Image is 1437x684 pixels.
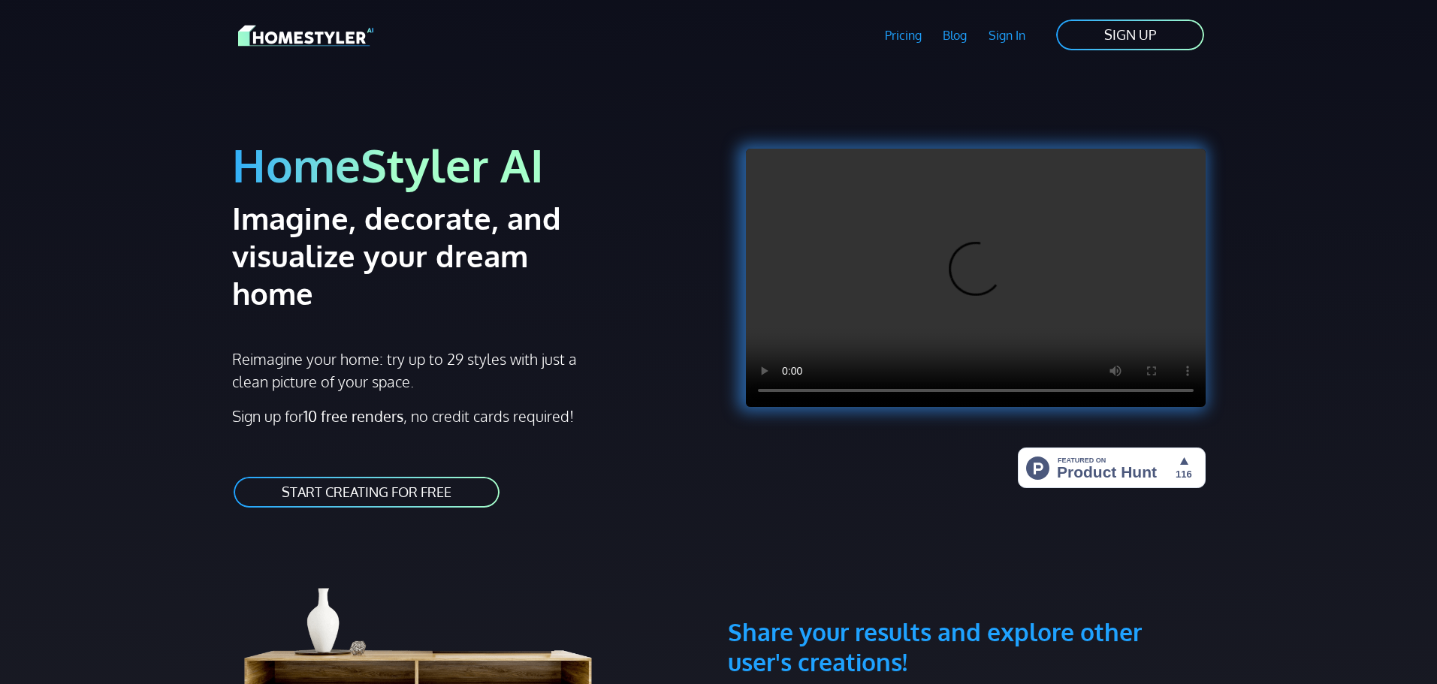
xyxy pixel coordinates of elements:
a: Blog [932,18,978,53]
a: Sign In [978,18,1037,53]
h2: Imagine, decorate, and visualize your dream home [232,199,614,312]
h3: Share your results and explore other user's creations! [728,545,1206,677]
h1: HomeStyler AI [232,137,710,193]
img: HomeStyler AI logo [238,23,373,49]
img: HomeStyler AI - Interior Design Made Easy: One Click to Your Dream Home | Product Hunt [1018,447,1206,488]
a: START CREATING FOR FREE [232,475,501,509]
p: Sign up for , no credit cards required! [232,405,710,427]
a: Pricing [874,18,932,53]
strong: 10 free renders [303,406,403,426]
a: SIGN UP [1055,18,1206,52]
p: Reimagine your home: try up to 29 styles with just a clean picture of your space. [232,348,590,393]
